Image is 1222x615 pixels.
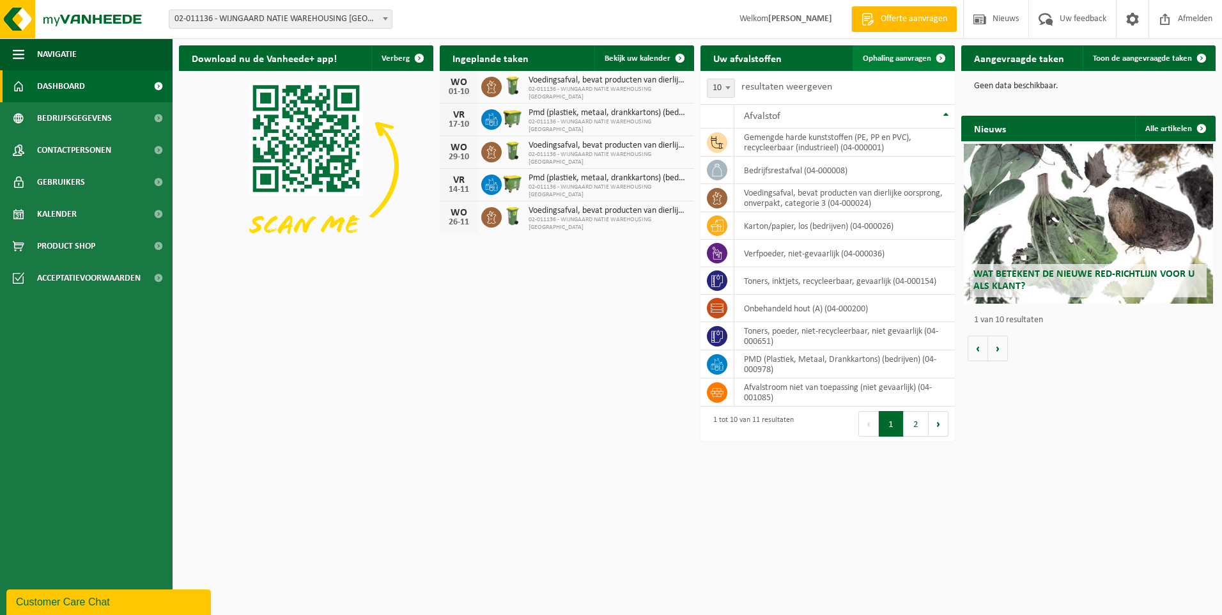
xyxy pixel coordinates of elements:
span: 10 [708,79,734,97]
span: Product Shop [37,230,95,262]
span: Afvalstof [744,111,780,121]
span: 02-011136 - WIJNGAARD NATIE WAREHOUSING [GEOGRAPHIC_DATA] [529,86,688,101]
button: Next [929,411,948,437]
span: 10 [707,79,735,98]
span: Gebruikers [37,166,85,198]
span: 02-011136 - WIJNGAARD NATIE WAREHOUSING [GEOGRAPHIC_DATA] [529,151,688,166]
td: toners, inktjets, recycleerbaar, gevaarlijk (04-000154) [734,267,955,295]
button: 2 [904,411,929,437]
span: Bedrijfsgegevens [37,102,112,134]
span: Bekijk uw kalender [605,54,670,63]
span: Voedingsafval, bevat producten van dierlijke oorsprong, onverpakt, categorie 3 [529,206,688,216]
img: WB-1100-HPE-GN-50 [502,173,523,194]
span: Navigatie [37,38,77,70]
span: Acceptatievoorwaarden [37,262,141,294]
a: Bekijk uw kalender [594,45,693,71]
span: Wat betekent de nieuwe RED-richtlijn voor u als klant? [973,269,1195,292]
span: Kalender [37,198,77,230]
img: Download de VHEPlus App [179,71,433,262]
span: 02-011136 - WIJNGAARD NATIE WAREHOUSING [GEOGRAPHIC_DATA] [529,118,688,134]
img: WB-0140-HPE-GN-50 [502,75,523,97]
img: WB-1100-HPE-GN-50 [502,107,523,129]
span: 02-011136 - WIJNGAARD NATIE WAREHOUSING [GEOGRAPHIC_DATA] [529,183,688,199]
a: Ophaling aanvragen [853,45,954,71]
span: 02-011136 - WIJNGAARD NATIE WAREHOUSING [GEOGRAPHIC_DATA] [529,216,688,231]
td: bedrijfsrestafval (04-000008) [734,157,955,184]
td: voedingsafval, bevat producten van dierlijke oorsprong, onverpakt, categorie 3 (04-000024) [734,184,955,212]
img: WB-0140-HPE-GN-50 [502,140,523,162]
button: Volgende [988,336,1008,361]
a: Wat betekent de nieuwe RED-richtlijn voor u als klant? [964,144,1213,304]
span: Verberg [382,54,410,63]
button: Verberg [371,45,432,71]
span: Contactpersonen [37,134,111,166]
h2: Download nu de Vanheede+ app! [179,45,350,70]
span: Ophaling aanvragen [863,54,931,63]
div: 17-10 [446,120,472,129]
div: 1 tot 10 van 11 resultaten [707,410,794,438]
span: Dashboard [37,70,85,102]
div: WO [446,77,472,88]
a: Toon de aangevraagde taken [1083,45,1214,71]
td: gemengde harde kunststoffen (PE, PP en PVC), recycleerbaar (industrieel) (04-000001) [734,128,955,157]
p: Geen data beschikbaar. [974,82,1203,91]
span: Toon de aangevraagde taken [1093,54,1192,63]
span: Voedingsafval, bevat producten van dierlijke oorsprong, onverpakt, categorie 3 [529,141,688,151]
div: WO [446,143,472,153]
td: PMD (Plastiek, Metaal, Drankkartons) (bedrijven) (04-000978) [734,350,955,378]
span: Offerte aanvragen [878,13,950,26]
h2: Nieuws [961,116,1019,141]
span: Pmd (plastiek, metaal, drankkartons) (bedrijven) [529,108,688,118]
td: onbehandeld hout (A) (04-000200) [734,295,955,322]
iframe: chat widget [6,587,213,615]
td: verfpoeder, niet-gevaarlijk (04-000036) [734,240,955,267]
td: toners, poeder, niet-recycleerbaar, niet gevaarlijk (04-000651) [734,322,955,350]
div: 29-10 [446,153,472,162]
div: 26-11 [446,218,472,227]
span: Pmd (plastiek, metaal, drankkartons) (bedrijven) [529,173,688,183]
strong: [PERSON_NAME] [768,14,832,24]
div: VR [446,175,472,185]
div: 01-10 [446,88,472,97]
span: 02-011136 - WIJNGAARD NATIE WAREHOUSING NV - KALLO [169,10,392,29]
a: Alle artikelen [1135,116,1214,141]
a: Offerte aanvragen [851,6,957,32]
span: Voedingsafval, bevat producten van dierlijke oorsprong, onverpakt, categorie 3 [529,75,688,86]
td: karton/papier, los (bedrijven) (04-000026) [734,212,955,240]
button: 1 [879,411,904,437]
button: Previous [858,411,879,437]
p: 1 van 10 resultaten [974,316,1209,325]
h2: Uw afvalstoffen [700,45,794,70]
div: 14-11 [446,185,472,194]
button: Vorige [968,336,988,361]
h2: Aangevraagde taken [961,45,1077,70]
div: WO [446,208,472,218]
span: 02-011136 - WIJNGAARD NATIE WAREHOUSING NV - KALLO [169,10,392,28]
td: afvalstroom niet van toepassing (niet gevaarlijk) (04-001085) [734,378,955,407]
h2: Ingeplande taken [440,45,541,70]
img: WB-0140-HPE-GN-50 [502,205,523,227]
div: VR [446,110,472,120]
label: resultaten weergeven [741,82,832,92]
